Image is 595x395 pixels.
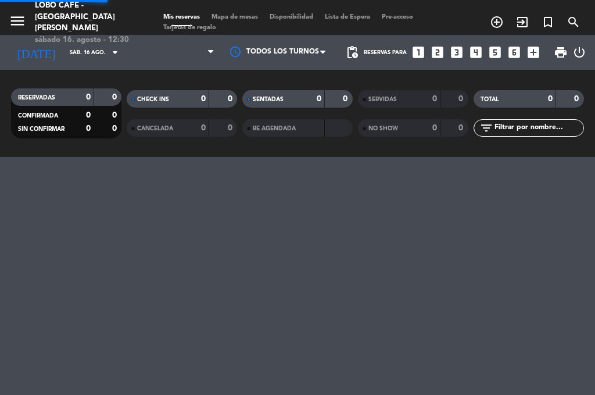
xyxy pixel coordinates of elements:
i: menu [9,12,26,30]
span: NO SHOW [368,126,398,131]
strong: 0 [86,124,91,133]
span: Tarjetas de regalo [157,24,222,31]
strong: 0 [112,124,119,133]
strong: 0 [228,95,235,103]
strong: 0 [574,95,581,103]
strong: 0 [112,93,119,101]
span: Disponibilidad [264,14,319,20]
strong: 0 [86,111,91,119]
i: looks_5 [488,45,503,60]
strong: 0 [343,95,350,103]
strong: 0 [458,124,465,132]
span: SENTADAS [253,97,284,102]
button: menu [9,12,26,34]
span: Reservas para [364,49,407,56]
strong: 0 [432,95,437,103]
i: turned_in_not [541,15,555,29]
span: SERVIDAS [368,97,397,102]
span: print [554,45,568,59]
i: power_settings_new [572,45,586,59]
strong: 0 [432,124,437,132]
i: search [567,15,580,29]
span: pending_actions [345,45,359,59]
strong: 0 [112,111,119,119]
span: Mapa de mesas [206,14,264,20]
span: RESERVADAS [18,95,55,101]
span: TOTAL [481,97,499,102]
i: looks_two [430,45,445,60]
span: RE AGENDADA [253,126,296,131]
strong: 0 [86,93,91,101]
div: LOG OUT [572,35,586,70]
i: exit_to_app [515,15,529,29]
span: Lista de Espera [319,14,376,20]
i: looks_6 [507,45,522,60]
span: Pre-acceso [376,14,419,20]
i: looks_4 [468,45,483,60]
i: arrow_drop_down [108,45,122,59]
span: Mis reservas [157,14,206,20]
i: looks_3 [449,45,464,60]
i: filter_list [479,121,493,135]
span: SIN CONFIRMAR [18,126,64,132]
strong: 0 [458,95,465,103]
strong: 0 [201,95,206,103]
strong: 0 [317,95,321,103]
i: [DATE] [9,41,64,64]
span: CANCELADA [137,126,173,131]
strong: 0 [548,95,553,103]
span: CONFIRMADA [18,113,58,119]
strong: 0 [228,124,235,132]
span: CHECK INS [137,97,169,102]
i: add_box [526,45,541,60]
input: Filtrar por nombre... [493,122,583,134]
strong: 0 [201,124,206,132]
i: add_circle_outline [490,15,504,29]
div: sábado 16. agosto - 12:30 [35,34,140,46]
i: looks_one [411,45,426,60]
